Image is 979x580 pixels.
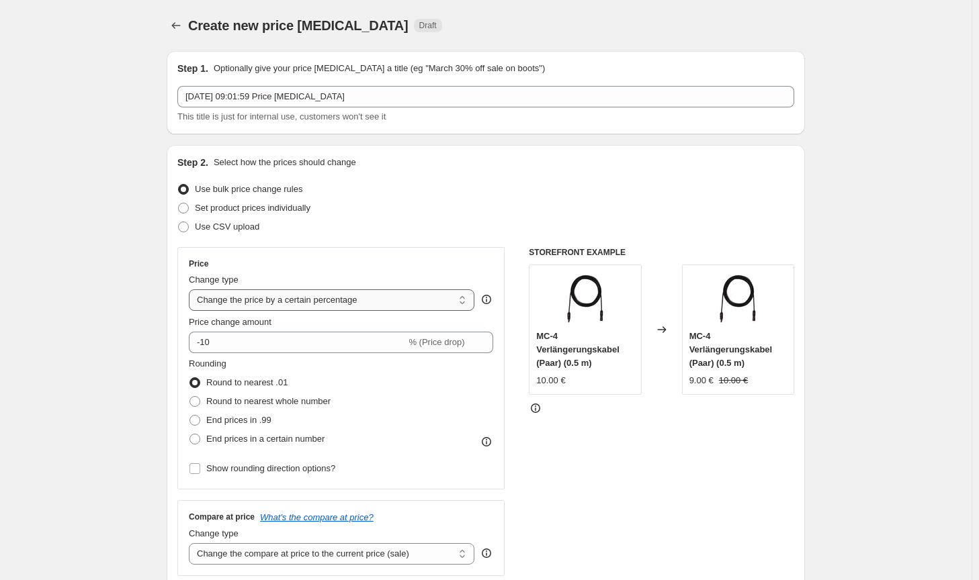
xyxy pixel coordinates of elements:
[189,512,255,522] h3: Compare at price
[177,111,386,122] span: This title is just for internal use, customers won't see it
[480,293,493,306] div: help
[260,512,374,522] button: What's the compare at price?
[409,337,464,347] span: % (Price drop)
[558,272,612,326] img: kabel.3_1_80x.webp
[529,247,794,258] h6: STOREFRONT EXAMPLE
[206,434,325,444] span: End prices in a certain number
[719,374,748,387] strike: 10.00 €
[711,272,765,326] img: kabel.3_1_80x.webp
[480,546,493,560] div: help
[189,317,271,327] span: Price change amount
[189,275,239,285] span: Change type
[689,374,714,387] div: 9.00 €
[689,331,773,368] span: MC-4 Verlängerungskabel (Paar) (0.5 m)
[189,332,406,353] input: -15
[189,528,239,538] span: Change type
[536,374,565,387] div: 10.00 €
[189,358,226,369] span: Rounding
[206,415,271,425] span: End prices in .99
[195,222,259,232] span: Use CSV upload
[195,184,302,194] span: Use bulk price change rules
[419,20,437,31] span: Draft
[177,156,208,169] h2: Step 2.
[206,463,335,473] span: Show rounding direction options?
[189,258,208,269] h3: Price
[177,86,794,107] input: 30% off holiday sale
[214,156,356,169] p: Select how the prices should change
[536,331,620,368] span: MC-4 Verlängerungskabel (Paar) (0.5 m)
[167,16,185,35] button: Price change jobs
[206,396,331,406] span: Round to nearest whole number
[188,18,409,33] span: Create new price [MEDICAL_DATA]
[206,377,288,387] span: Round to nearest .01
[214,62,545,75] p: Optionally give your price [MEDICAL_DATA] a title (eg "March 30% off sale on boots")
[195,203,310,213] span: Set product prices individually
[177,62,208,75] h2: Step 1.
